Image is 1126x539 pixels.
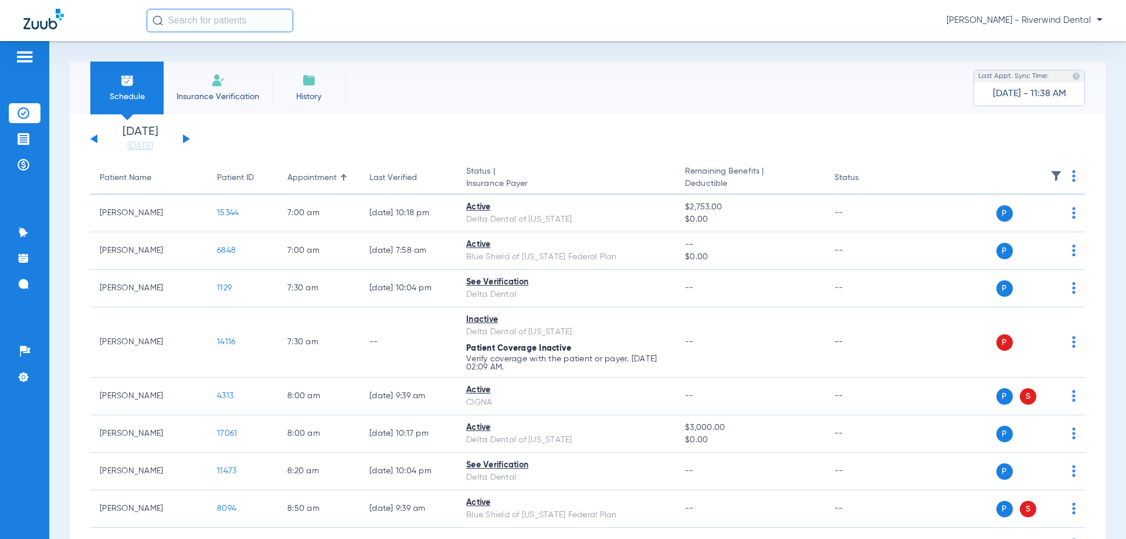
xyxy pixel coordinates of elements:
td: -- [825,270,904,307]
span: P [996,280,1013,297]
span: P [996,501,1013,517]
span: S [1020,501,1036,517]
span: [DATE] - 11:38 AM [993,88,1066,100]
span: 8094 [217,504,236,513]
span: P [996,243,1013,259]
span: $0.00 [685,251,815,263]
span: Last Appt. Sync Time: [978,70,1049,82]
td: [PERSON_NAME] [90,453,208,490]
span: -- [685,467,694,475]
img: hamburger-icon [15,50,34,64]
div: Delta Dental [466,472,666,484]
td: [PERSON_NAME] [90,307,208,378]
div: Delta Dental of [US_STATE] [466,434,666,446]
td: 7:00 AM [278,195,360,232]
td: [DATE] 10:04 PM [360,270,457,307]
th: Status | [457,162,676,195]
td: [PERSON_NAME] [90,415,208,453]
div: Delta Dental of [US_STATE] [466,213,666,226]
div: See Verification [466,459,666,472]
td: 7:00 AM [278,232,360,270]
img: Schedule [120,73,134,87]
span: -- [685,392,694,400]
span: 14116 [217,338,235,346]
div: Inactive [466,314,666,326]
div: Appointment [287,172,351,184]
span: P [996,426,1013,442]
span: Insurance Verification [172,91,263,103]
img: group-dot-blue.svg [1072,282,1076,294]
div: Active [466,384,666,396]
div: Delta Dental of [US_STATE] [466,326,666,338]
div: Active [466,422,666,434]
span: $3,000.00 [685,422,815,434]
div: Last Verified [369,172,417,184]
div: Active [466,201,666,213]
div: CIGNA [466,396,666,409]
td: [DATE] 9:39 AM [360,490,457,528]
li: [DATE] [105,126,175,152]
td: [PERSON_NAME] [90,490,208,528]
td: [PERSON_NAME] [90,195,208,232]
img: Zuub Logo [23,9,64,29]
td: -- [825,453,904,490]
img: Search Icon [152,15,163,26]
img: last sync help info [1072,72,1080,80]
span: History [281,91,337,103]
span: $0.00 [685,434,815,446]
span: P [996,334,1013,351]
th: Remaining Benefits | [676,162,825,195]
span: S [1020,388,1036,405]
td: 8:20 AM [278,453,360,490]
td: [DATE] 10:18 PM [360,195,457,232]
td: 7:30 AM [278,307,360,378]
td: -- [360,307,457,378]
td: -- [825,195,904,232]
div: Last Verified [369,172,447,184]
span: 15344 [217,209,239,217]
span: $0.00 [685,213,815,226]
span: 1129 [217,284,232,292]
span: 17061 [217,429,237,438]
span: P [996,205,1013,222]
div: See Verification [466,276,666,289]
div: Patient ID [217,172,269,184]
div: Patient Name [100,172,198,184]
span: Deductible [685,178,815,190]
span: Patient Coverage Inactive [466,344,571,352]
img: group-dot-blue.svg [1072,207,1076,219]
div: Patient ID [217,172,254,184]
img: filter.svg [1050,170,1062,182]
span: $2,753.00 [685,201,815,213]
div: Blue Shield of [US_STATE] Federal Plan [466,251,666,263]
div: Active [466,239,666,251]
td: -- [825,232,904,270]
span: P [996,463,1013,480]
td: -- [825,307,904,378]
input: Search for patients [147,9,293,32]
div: Appointment [287,172,337,184]
td: [PERSON_NAME] [90,378,208,415]
span: 4313 [217,392,233,400]
td: -- [825,378,904,415]
img: group-dot-blue.svg [1072,170,1076,182]
div: Patient Name [100,172,151,184]
img: group-dot-blue.svg [1072,336,1076,348]
div: Chat Widget [1067,483,1126,539]
td: [DATE] 7:58 AM [360,232,457,270]
div: Delta Dental [466,289,666,301]
td: -- [825,490,904,528]
span: 6848 [217,246,236,255]
td: [PERSON_NAME] [90,232,208,270]
td: -- [825,415,904,453]
td: 7:30 AM [278,270,360,307]
img: group-dot-blue.svg [1072,428,1076,439]
span: P [996,388,1013,405]
img: group-dot-blue.svg [1072,245,1076,256]
div: Active [466,497,666,509]
span: -- [685,284,694,292]
div: Blue Shield of [US_STATE] Federal Plan [466,509,666,521]
img: Manual Insurance Verification [211,73,225,87]
td: 8:00 AM [278,415,360,453]
td: [DATE] 9:39 AM [360,378,457,415]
